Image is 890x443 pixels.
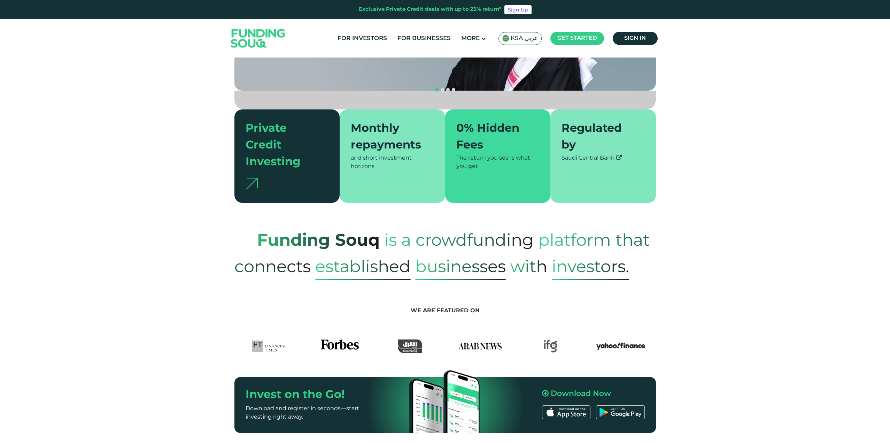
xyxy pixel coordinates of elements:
[461,36,480,41] span: More
[411,308,480,313] span: We are featured on
[510,249,547,283] span: with
[456,339,504,353] img: Arab News Logo
[315,255,411,280] span: established
[456,121,531,154] div: 0% Hidden Fees
[396,33,452,44] a: For Businesses
[562,154,645,162] div: Saudi Central Bank
[351,154,434,171] div: and short investment horizons
[224,21,292,56] img: Logo
[596,339,645,353] img: Yahoo Finance Logo
[557,36,597,41] span: Get started
[551,390,611,398] span: Download Now
[234,223,650,283] span: platform that connects
[456,154,540,171] div: The return you see is what you get
[596,405,644,419] img: Google Play
[552,255,629,280] span: Investors.
[511,35,538,43] span: KSA عربي
[502,35,509,42] img: SA Flag
[257,233,380,249] strong: Funding Souq
[624,36,646,41] span: Sign in
[415,255,506,280] span: Businesses
[440,87,445,93] button: navigation
[445,87,451,93] button: navigation
[246,389,345,400] span: Invest on the Go!
[543,339,557,353] img: IFG Logo
[246,121,320,171] div: Private Credit Investing
[451,87,456,93] button: navigation
[246,178,258,189] img: arrow
[246,405,384,421] p: Download and register in seconds—start investing right away.
[613,32,658,45] a: Sign in
[336,33,389,44] a: For Investors
[562,121,636,154] div: Regulated by
[351,121,426,154] div: Monthly repayments
[398,339,422,353] img: Asharq Business Logo
[320,339,359,353] img: Forbes Logo
[384,223,534,257] span: is a crowdfunding
[434,87,440,93] button: navigation
[359,6,502,14] div: Exclusive Private Credit deals with up to 23% return*
[542,405,590,419] img: App Store
[252,339,287,353] img: FTLogo Logo
[504,5,532,14] a: Sign Up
